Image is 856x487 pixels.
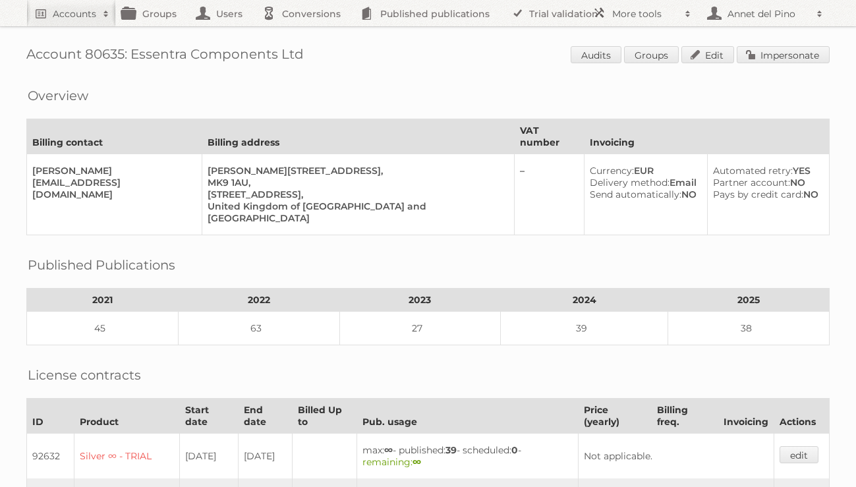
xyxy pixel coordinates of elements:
th: 2025 [668,289,830,312]
strong: 39 [445,444,457,456]
th: Billing freq. [652,399,718,434]
td: 92632 [27,434,74,479]
td: 45 [27,312,179,345]
th: Invoicing [584,119,829,154]
th: 2021 [27,289,179,312]
td: 63 [179,312,340,345]
strong: ∞ [384,444,393,456]
th: Start date [180,399,238,434]
div: United Kingdom of [GEOGRAPHIC_DATA] and [GEOGRAPHIC_DATA] [208,200,503,224]
a: Audits [571,46,621,63]
td: [DATE] [238,434,292,479]
strong: ∞ [413,456,421,468]
th: Actions [774,399,829,434]
th: VAT number [515,119,585,154]
h2: Published Publications [28,255,175,275]
a: edit [780,446,818,463]
td: [DATE] [180,434,238,479]
div: EUR [590,165,697,177]
div: [PERSON_NAME] [32,165,191,177]
span: Partner account: [713,177,790,188]
div: YES [713,165,818,177]
strong: 0 [511,444,518,456]
h2: License contracts [28,365,141,385]
td: 27 [339,312,501,345]
td: Silver ∞ - TRIAL [74,434,180,479]
th: 2023 [339,289,501,312]
span: Currency: [590,165,634,177]
th: Billing contact [27,119,202,154]
div: [STREET_ADDRESS], [208,188,503,200]
span: Send automatically: [590,188,681,200]
a: Impersonate [737,46,830,63]
div: NO [713,188,818,200]
span: Pays by credit card: [713,188,803,200]
div: MK9 1AU, [208,177,503,188]
th: 2022 [179,289,340,312]
th: ID [27,399,74,434]
div: [EMAIL_ADDRESS][DOMAIN_NAME] [32,177,191,200]
th: Billed Up to [292,399,357,434]
div: NO [713,177,818,188]
a: Groups [624,46,679,63]
td: 39 [501,312,668,345]
th: Pub. usage [357,399,579,434]
h2: Overview [28,86,88,105]
th: Invoicing [718,399,774,434]
div: NO [590,188,697,200]
span: Automated retry: [713,165,793,177]
th: Product [74,399,180,434]
th: End date [238,399,292,434]
div: Email [590,177,697,188]
td: 38 [668,312,830,345]
th: Price (yearly) [579,399,652,434]
h2: Accounts [53,7,96,20]
div: [PERSON_NAME][STREET_ADDRESS], [208,165,503,177]
span: Delivery method: [590,177,670,188]
th: Billing address [202,119,514,154]
span: remaining: [362,456,421,468]
td: Not applicable. [579,434,774,479]
th: 2024 [501,289,668,312]
h2: Annet del Pino [724,7,810,20]
h1: Account 80635: Essentra Components Ltd [26,46,830,66]
td: – [515,154,585,235]
td: max: - published: - scheduled: - [357,434,579,479]
a: Edit [681,46,734,63]
h2: More tools [612,7,678,20]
